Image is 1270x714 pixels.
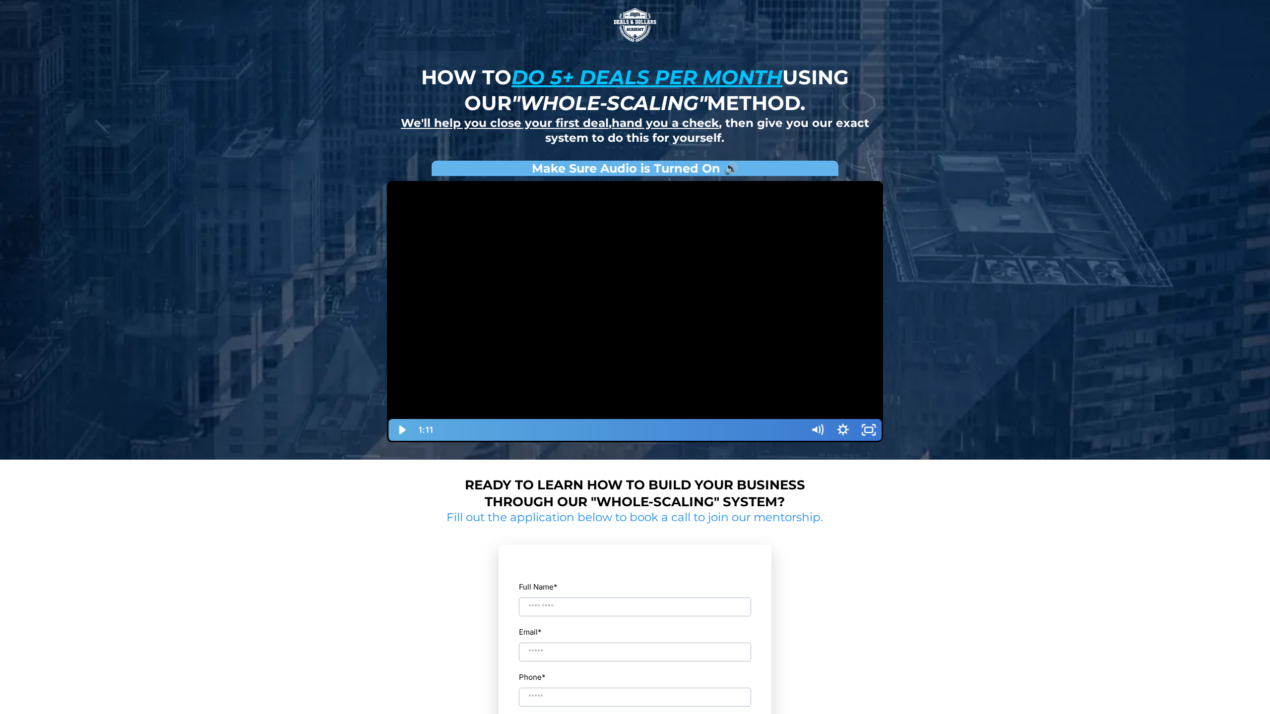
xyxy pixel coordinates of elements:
em: "whole-scaling" [511,91,707,115]
label: Full Name [519,580,751,594]
u: We'll help you close your first deal [401,116,609,130]
strong: , , then give you our exact system to do this for yourself. [401,116,869,145]
label: Email [519,625,542,639]
u: do 5+ deals per month [511,65,782,89]
h2: Fill out the application below to book a call to join our mentorship. [443,510,827,525]
strong: Make Sure Audio is Turned On 🔊 [532,161,739,176]
u: hand you a check [612,116,719,130]
strong: How to using our method. [421,65,849,115]
strong: Ready to learn how to build your business through our "whole-scaling" system? [465,477,805,510]
label: Phone [519,670,751,684]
